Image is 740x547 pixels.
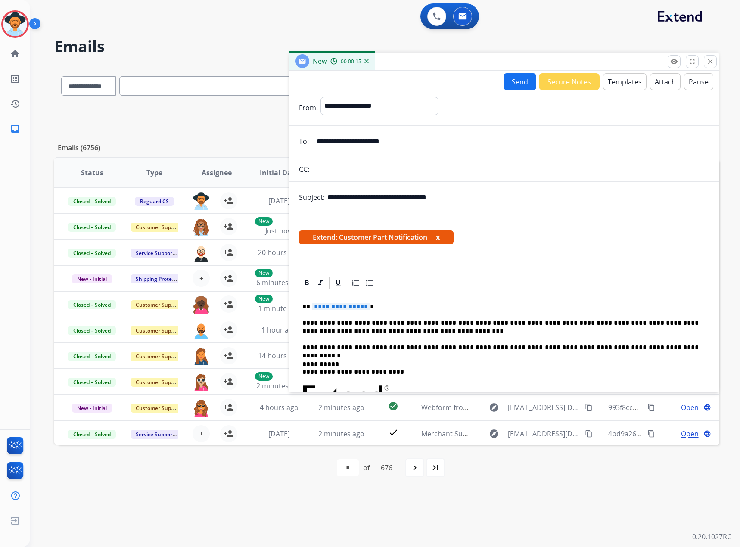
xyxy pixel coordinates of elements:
[68,223,116,232] span: Closed – Solved
[421,429,665,438] span: Merchant Support #659904: How would you rate the support you received?
[68,249,116,258] span: Closed – Solved
[131,352,187,361] span: Customer Support
[224,196,234,206] mat-icon: person_add
[224,429,234,439] mat-icon: person_add
[585,404,593,411] mat-icon: content_copy
[681,402,699,413] span: Open
[608,403,739,412] span: 993f8ccd-423a-4689-9778-81ad88cc3b30
[224,325,234,335] mat-icon: person_add
[436,232,440,242] button: x
[199,273,203,283] span: +
[193,192,210,210] img: agent-avatar
[504,73,536,90] button: Send
[224,376,234,387] mat-icon: person_add
[131,326,187,335] span: Customer Support
[489,429,499,439] mat-icon: explore
[332,277,345,289] div: Underline
[684,73,713,90] button: Pause
[224,221,234,232] mat-icon: person_add
[681,429,699,439] span: Open
[255,217,273,226] p: New
[81,168,103,178] span: Status
[256,381,302,391] span: 2 minutes ago
[341,58,361,65] span: 00:00:15
[268,196,290,205] span: [DATE]
[224,299,234,309] mat-icon: person_add
[299,230,454,244] span: Extend: Customer Part Notification
[199,429,203,439] span: +
[258,351,301,361] span: 14 hours ago
[10,99,20,109] mat-icon: history
[258,248,301,257] span: 20 hours ago
[68,378,116,387] span: Closed – Solved
[68,352,116,361] span: Closed – Solved
[650,73,681,90] button: Attach
[508,429,581,439] span: [EMAIL_ADDRESS][DOMAIN_NAME]
[68,430,116,439] span: Closed – Solved
[131,378,187,387] span: Customer Support
[193,373,210,391] img: agent-avatar
[489,402,499,413] mat-icon: explore
[374,459,399,476] div: 676
[68,326,116,335] span: Closed – Solved
[300,277,313,289] div: Bold
[68,197,116,206] span: Closed – Solved
[261,325,297,335] span: 1 hour ago
[363,463,370,473] div: of
[255,295,273,303] p: New
[131,249,180,258] span: Service Support
[265,226,293,236] span: Just now
[10,49,20,59] mat-icon: home
[224,402,234,413] mat-icon: person_add
[131,404,187,413] span: Customer Support
[54,143,104,153] p: Emails (6756)
[299,136,309,146] p: To:
[268,429,290,438] span: [DATE]
[703,430,711,438] mat-icon: language
[68,300,116,309] span: Closed – Solved
[421,403,616,412] span: Webform from [EMAIL_ADDRESS][DOMAIN_NAME] on [DATE]
[688,58,696,65] mat-icon: fullscreen
[72,404,112,413] span: New - Initial
[647,404,655,411] mat-icon: content_copy
[313,56,327,66] span: New
[318,403,364,412] span: 2 minutes ago
[256,278,302,287] span: 6 minutes ago
[193,347,210,365] img: agent-avatar
[388,401,398,411] mat-icon: check_circle
[508,402,581,413] span: [EMAIL_ADDRESS][DOMAIN_NAME]
[131,300,187,309] span: Customer Support
[299,192,325,202] p: Subject:
[54,38,719,55] h2: Emails
[692,531,731,542] p: 0.20.1027RC
[224,247,234,258] mat-icon: person_add
[603,73,647,90] button: Templates
[202,168,232,178] span: Assignee
[224,273,234,283] mat-icon: person_add
[193,295,210,314] img: agent-avatar
[72,274,112,283] span: New - Initial
[539,73,600,90] button: Secure Notes
[193,399,210,417] img: agent-avatar
[388,427,398,438] mat-icon: check
[255,372,273,381] p: New
[146,168,162,178] span: Type
[260,168,298,178] span: Initial Date
[299,103,318,113] p: From:
[193,218,210,236] img: agent-avatar
[193,425,210,442] button: +
[193,321,210,339] img: agent-avatar
[318,429,364,438] span: 2 minutes ago
[299,164,309,174] p: CC:
[224,351,234,361] mat-icon: person_add
[314,277,327,289] div: Italic
[10,74,20,84] mat-icon: list_alt
[706,58,714,65] mat-icon: close
[3,12,27,36] img: avatar
[430,463,441,473] mat-icon: last_page
[349,277,362,289] div: Ordered List
[193,270,210,287] button: +
[258,304,301,313] span: 1 minute ago
[703,404,711,411] mat-icon: language
[131,430,180,439] span: Service Support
